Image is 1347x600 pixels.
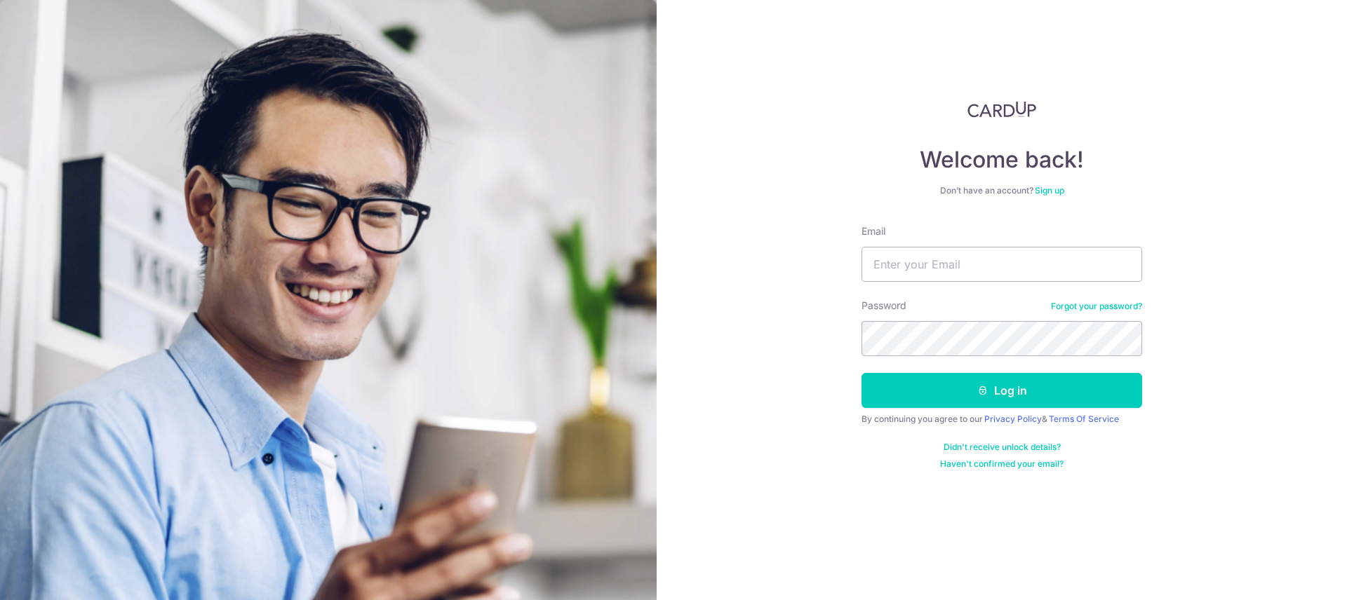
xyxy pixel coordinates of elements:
[1049,414,1119,424] a: Terms Of Service
[862,373,1142,408] button: Log in
[862,414,1142,425] div: By continuing you agree to our &
[862,185,1142,196] div: Don’t have an account?
[984,414,1042,424] a: Privacy Policy
[862,146,1142,174] h4: Welcome back!
[862,247,1142,282] input: Enter your Email
[862,224,885,238] label: Email
[862,299,906,313] label: Password
[1035,185,1064,196] a: Sign up
[967,101,1036,118] img: CardUp Logo
[940,458,1064,470] a: Haven't confirmed your email?
[1051,301,1142,312] a: Forgot your password?
[944,442,1061,453] a: Didn't receive unlock details?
